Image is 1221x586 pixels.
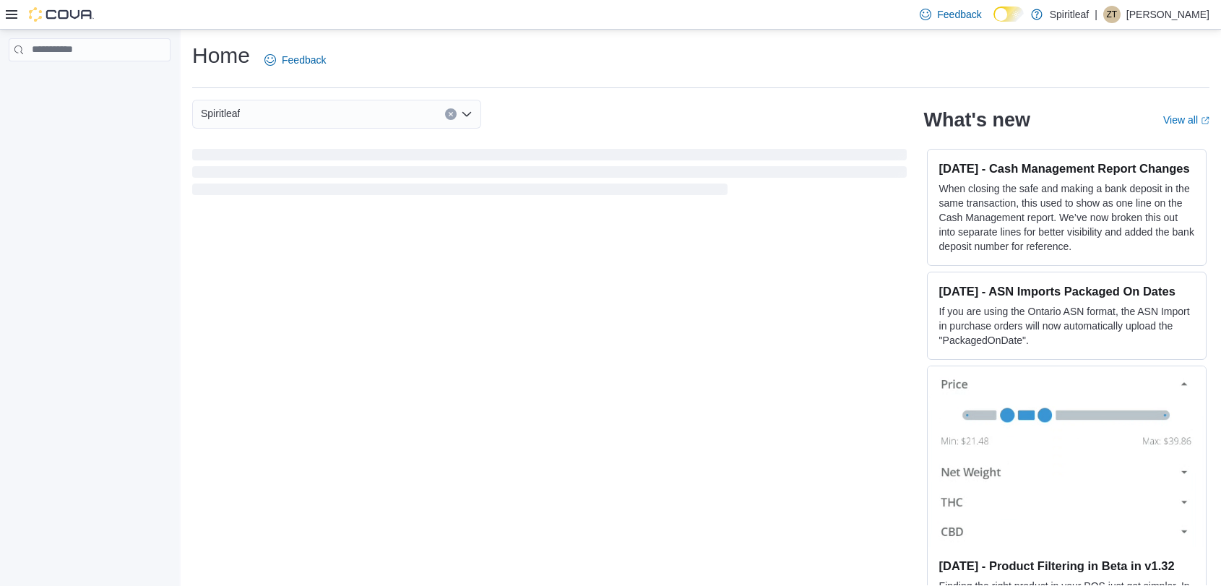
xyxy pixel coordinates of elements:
button: Clear input [445,108,457,120]
span: Spiritleaf [201,105,240,122]
h3: [DATE] - Cash Management Report Changes [939,161,1194,176]
a: View allExternal link [1163,114,1209,126]
h1: Home [192,41,250,70]
span: Loading [192,152,907,198]
span: ZT [1107,6,1118,23]
span: Feedback [937,7,981,22]
p: | [1095,6,1097,23]
div: Zach T [1103,6,1121,23]
p: [PERSON_NAME] [1126,6,1209,23]
span: Feedback [282,53,326,67]
p: If you are using the Ontario ASN format, the ASN Import in purchase orders will now automatically... [939,304,1194,348]
button: Open list of options [461,108,473,120]
a: Feedback [259,46,332,74]
svg: External link [1201,116,1209,125]
input: Dark Mode [993,7,1024,22]
h3: [DATE] - Product Filtering in Beta in v1.32 [939,559,1194,573]
h3: [DATE] - ASN Imports Packaged On Dates [939,284,1194,298]
nav: Complex example [9,64,171,99]
p: When closing the safe and making a bank deposit in the same transaction, this used to show as one... [939,181,1194,254]
img: Cova [29,7,94,22]
h2: What's new [924,108,1030,132]
p: Spiritleaf [1050,6,1089,23]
